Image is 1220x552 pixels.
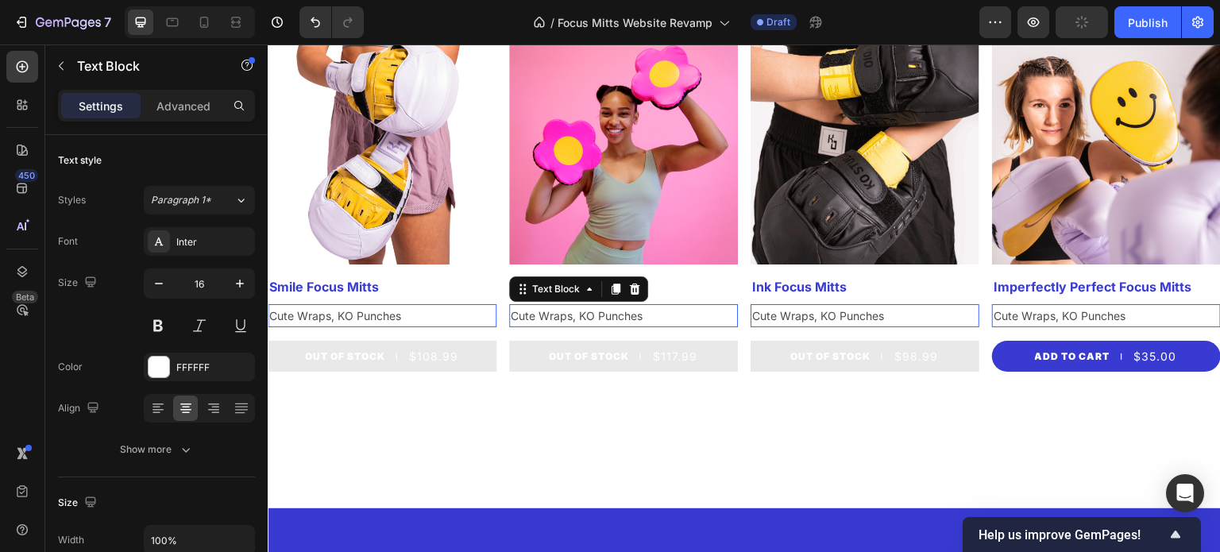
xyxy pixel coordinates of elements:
p: Text Block [77,56,212,75]
button: Show survey - Help us improve GemPages! [979,525,1185,544]
div: Width [58,533,84,547]
div: $98.99 [625,300,672,323]
div: FFFFFF [176,361,251,375]
button: Out Of Stock [241,296,470,327]
div: $35.00 [865,300,911,323]
div: Styles [58,193,86,207]
p: Cute Wraps, KO Punches [726,261,952,281]
button: Add to cart [724,296,953,327]
h2: Imperfectly Perfect Focus Mitts [724,233,953,253]
div: Undo/Redo [299,6,364,38]
div: Text style [58,153,102,168]
div: Text Block [261,237,315,252]
div: Out Of Stock [281,303,361,321]
div: Out Of Stock [523,303,603,321]
div: Show more [120,442,194,457]
button: Paragraph 1* [144,186,255,214]
h2: Flower Focus Mitts [241,233,470,253]
div: Inter [176,235,251,249]
h2: Ink Focus Mitts [483,233,712,253]
button: 7 [6,6,118,38]
iframe: To enrich screen reader interactions, please activate Accessibility in Grammarly extension settings [268,44,1220,552]
button: Out Of Stock [483,296,712,327]
button: Show more [58,435,255,464]
div: Color [58,360,83,374]
div: Align [58,398,102,419]
span: / [550,14,554,31]
p: Cute Wraps, KO Punches [243,261,469,281]
div: 450 [15,169,38,182]
p: 7 [104,13,111,32]
span: Help us improve GemPages! [979,527,1166,542]
button: Publish [1114,6,1181,38]
span: Paragraph 1* [151,193,211,207]
span: Focus Mitts Website Revamp [558,14,712,31]
div: $117.99 [384,300,431,323]
div: Size [58,272,100,294]
div: Font [58,234,78,249]
p: Settings [79,98,123,114]
div: Open Intercom Messenger [1166,474,1204,512]
div: Beta [12,291,38,303]
div: Publish [1128,14,1168,31]
p: Advanced [156,98,210,114]
p: Cute Wraps, KO Punches [485,261,710,281]
div: Add to cart [767,303,843,321]
div: Size [58,492,100,514]
span: Draft [766,15,790,29]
